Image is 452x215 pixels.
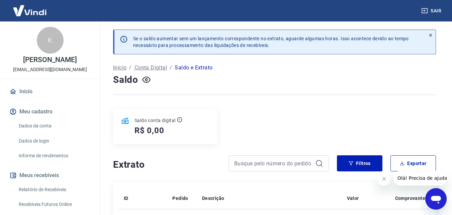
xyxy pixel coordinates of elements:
p: Saldo conta digital [134,117,176,124]
h5: R$ 0,00 [134,125,164,136]
a: Início [113,64,126,72]
p: Se o saldo aumentar sem um lançamento correspondente no extrato, aguarde algumas horas. Isso acon... [133,35,409,49]
p: Comprovante [395,195,425,202]
p: / [129,64,131,72]
p: / [170,64,172,72]
span: Olá! Precisa de ajuda? [4,5,56,10]
p: Pedido [172,195,188,202]
iframe: Botão para abrir a janela de mensagens [425,188,447,210]
input: Busque pelo número do pedido [234,158,312,168]
iframe: Fechar mensagem [377,172,391,185]
p: [EMAIL_ADDRESS][DOMAIN_NAME] [13,66,87,73]
p: Saldo e Extrato [175,64,212,72]
button: Filtros [337,155,382,171]
p: Descrição [202,195,224,202]
button: Meu cadastro [8,104,92,119]
a: Início [8,84,92,99]
button: Meus recebíveis [8,168,92,183]
button: Exportar [390,155,436,171]
iframe: Mensagem da empresa [393,171,447,185]
a: Relatório de Recebíveis [16,183,92,197]
a: Dados de login [16,134,92,148]
a: Dados da conta [16,119,92,133]
button: Sair [420,5,444,17]
h4: Saldo [113,73,138,87]
a: Informe de rendimentos [16,149,92,163]
p: ID [124,195,128,202]
img: Vindi [8,0,52,21]
a: Recebíveis Futuros Online [16,198,92,211]
div: K [37,27,64,54]
a: Conta Digital [134,64,167,72]
p: Valor [347,195,359,202]
p: [PERSON_NAME] [23,56,77,63]
h4: Extrato [113,158,220,171]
